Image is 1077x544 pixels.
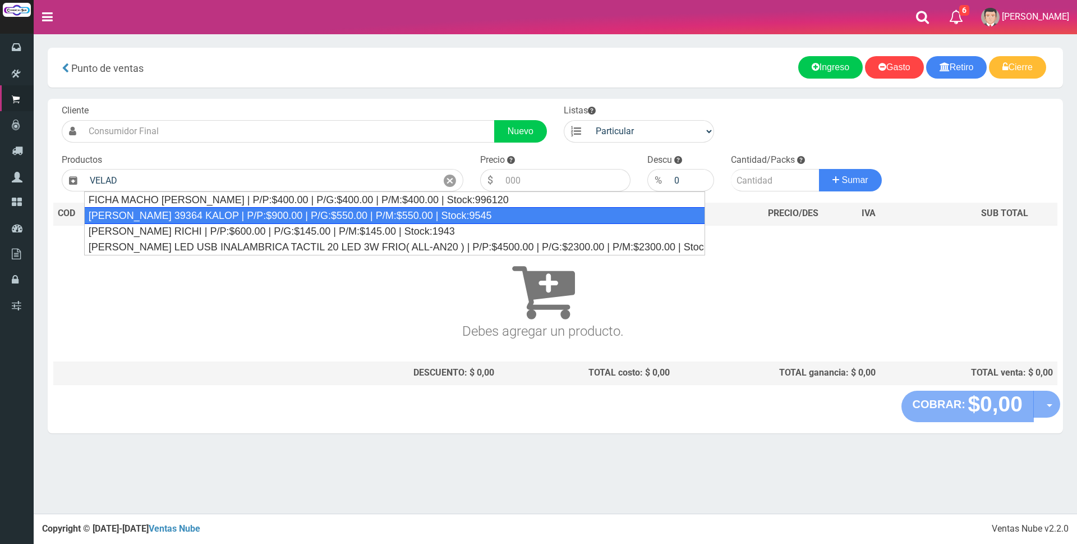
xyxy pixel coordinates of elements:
[981,8,1000,26] img: User Image
[885,367,1053,380] div: TOTAL venta: $ 0,00
[58,241,1028,339] h3: Debes agregar un producto.
[647,169,669,191] div: %
[494,120,547,143] a: Nuevo
[989,56,1046,79] a: Cierre
[503,367,670,380] div: TOTAL costo: $ 0,00
[149,523,200,534] a: Ventas Nube
[926,56,987,79] a: Retiro
[669,169,714,191] input: 000
[237,367,494,380] div: DESCUENTO: $ 0,00
[53,203,105,225] th: COD
[62,154,102,167] label: Productos
[913,398,965,410] strong: COBRAR:
[981,207,1028,220] span: SUB TOTAL
[85,192,705,208] div: FICHA MACHO [PERSON_NAME] | P/P:$400.00 | P/G:$400.00 | P/M:$400.00 | Stock:996120
[992,523,1069,536] div: Ventas Nube v2.2.0
[42,523,200,534] strong: Copyright © [DATE]-[DATE]
[480,169,500,191] div: $
[84,207,705,224] div: [PERSON_NAME] 39364 KALOP | P/P:$900.00 | P/G:$550.00 | P/M:$550.00 | Stock:9545
[731,169,820,191] input: Cantidad
[564,104,596,117] label: Listas
[480,154,505,167] label: Precio
[3,3,31,17] img: Logo grande
[84,169,437,191] input: Introduzca el nombre del producto
[865,56,924,79] a: Gasto
[842,175,868,185] span: Sumar
[647,154,672,167] label: Descu
[71,62,144,74] span: Punto de ventas
[500,169,630,191] input: 000
[679,367,876,380] div: TOTAL ganancia: $ 0,00
[85,239,705,255] div: [PERSON_NAME] LED USB INALAMBRICA TACTIL 20 LED 3W FRIO( ALL-AN20 ) | P/P:$4500.00 | P/G:$2300.00...
[968,392,1023,416] strong: $0,00
[83,120,495,143] input: Consumidor Final
[819,169,882,191] button: Sumar
[85,223,705,239] div: [PERSON_NAME] RICHI | P/P:$600.00 | P/G:$145.00 | P/M:$145.00 | Stock:1943
[862,208,876,218] span: IVA
[62,104,89,117] label: Cliente
[798,56,863,79] a: Ingreso
[901,391,1034,422] button: COBRAR: $0,00
[768,208,818,218] span: PRECIO/DES
[1002,11,1069,22] span: [PERSON_NAME]
[731,154,795,167] label: Cantidad/Packs
[959,5,969,16] span: 6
